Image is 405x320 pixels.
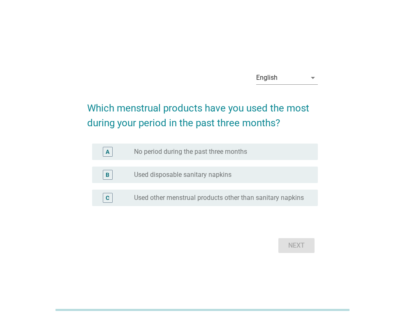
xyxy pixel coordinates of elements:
[106,171,109,179] div: B
[87,93,318,130] h2: Which menstrual products have you used the most during your period in the past three months?
[134,171,231,179] label: Used disposable sanitary napkins
[134,148,247,156] label: No period during the past three months
[106,148,109,156] div: A
[256,74,278,81] div: English
[134,194,304,202] label: Used other menstrual products other than sanitary napkins
[106,194,109,202] div: C
[308,73,318,83] i: arrow_drop_down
